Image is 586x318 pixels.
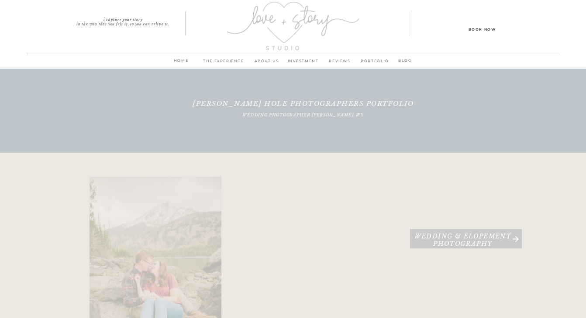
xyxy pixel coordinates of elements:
[60,17,186,24] a: I capture your storyin the way that you felt it, so you can relive it.
[186,100,420,117] h1: [PERSON_NAME] Hole Photographers portfolio
[186,113,420,130] h2: wedding Photographer [PERSON_NAME]. WY
[393,57,417,65] a: BLOG
[60,17,186,24] p: I capture your story in the way that you felt it, so you can relive it.
[321,57,358,70] a: REVIEWS
[248,57,285,70] a: ABOUT us
[358,57,392,70] a: PORTFOLIO
[199,57,248,70] a: THE EXPERIENCE
[169,57,193,69] a: home
[285,57,321,70] a: INVESTMENT
[443,26,521,32] a: Book Now
[410,233,516,245] a: Wedding & Elopement PHOTOGRAPHY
